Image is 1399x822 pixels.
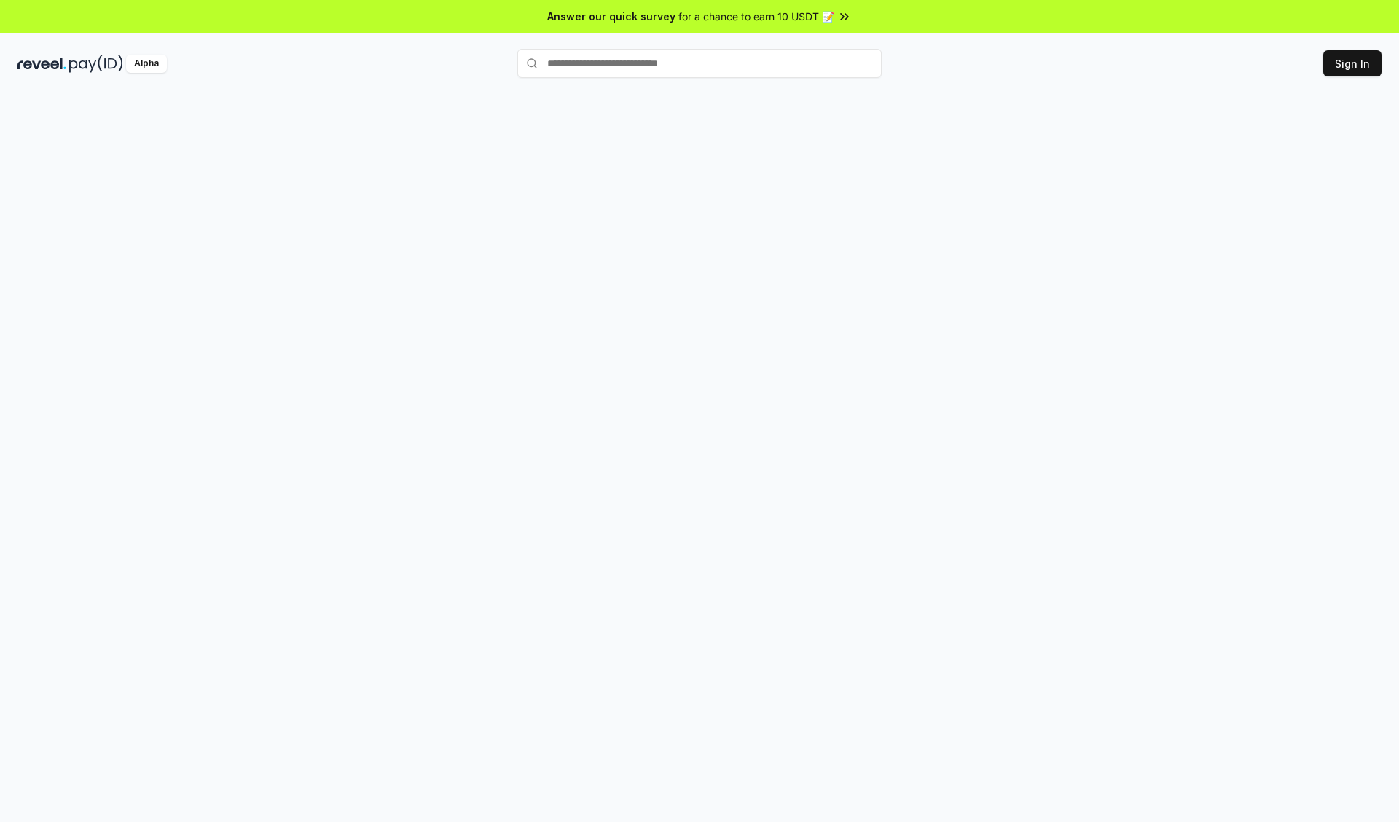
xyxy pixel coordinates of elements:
span: Answer our quick survey [547,9,675,24]
div: Alpha [126,55,167,73]
img: pay_id [69,55,123,73]
span: for a chance to earn 10 USDT 📝 [678,9,834,24]
button: Sign In [1323,50,1382,76]
img: reveel_dark [17,55,66,73]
